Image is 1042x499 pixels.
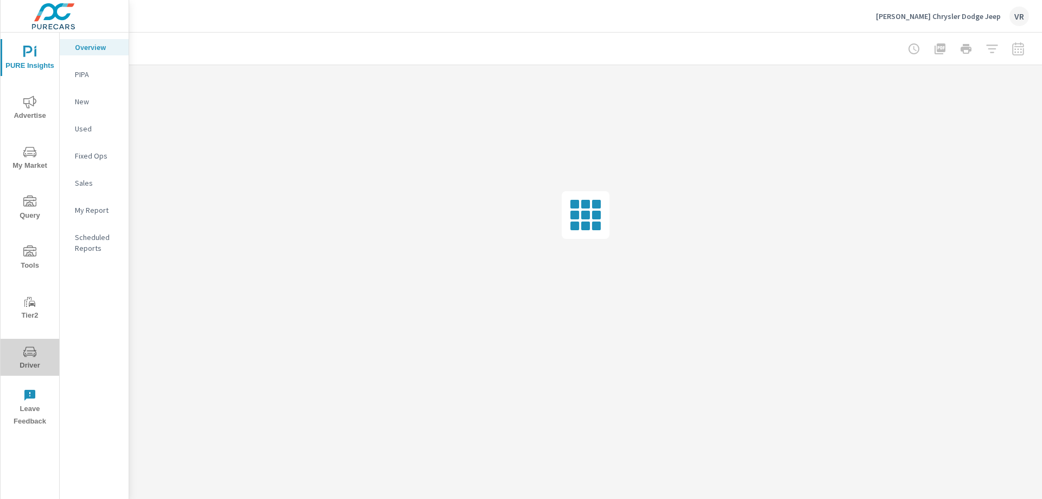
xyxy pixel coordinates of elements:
p: Fixed Ops [75,150,120,161]
div: Scheduled Reports [60,229,129,256]
div: New [60,93,129,110]
div: Fixed Ops [60,148,129,164]
span: Advertise [4,96,56,122]
p: [PERSON_NAME] Chrysler Dodge Jeep [876,11,1001,21]
span: Leave Feedback [4,389,56,428]
div: My Report [60,202,129,218]
p: New [75,96,120,107]
span: Query [4,195,56,222]
div: Sales [60,175,129,191]
p: PIPA [75,69,120,80]
p: Used [75,123,120,134]
span: Tier2 [4,295,56,322]
div: nav menu [1,33,59,432]
span: PURE Insights [4,46,56,72]
p: My Report [75,205,120,216]
div: VR [1009,7,1029,26]
div: Overview [60,39,129,55]
span: Tools [4,245,56,272]
p: Scheduled Reports [75,232,120,254]
p: Sales [75,178,120,188]
span: Driver [4,345,56,372]
div: Used [60,121,129,137]
span: My Market [4,146,56,172]
div: PIPA [60,66,129,83]
p: Overview [75,42,120,53]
